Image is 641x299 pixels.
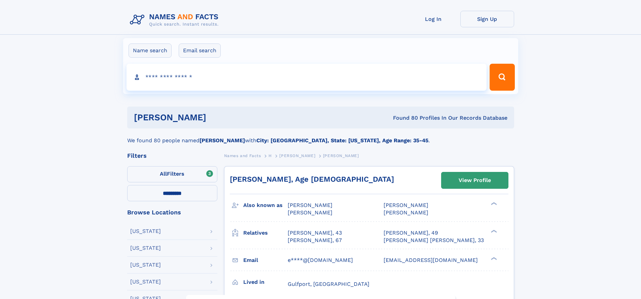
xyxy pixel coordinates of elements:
[224,151,261,160] a: Names and Facts
[299,114,507,122] div: Found 80 Profiles In Our Records Database
[460,11,514,27] a: Sign Up
[243,227,288,239] h3: Relatives
[490,64,514,91] button: Search Button
[130,229,161,234] div: [US_STATE]
[489,256,497,261] div: ❯
[384,202,428,208] span: [PERSON_NAME]
[134,113,300,122] h1: [PERSON_NAME]
[127,64,487,91] input: search input
[441,172,508,188] a: View Profile
[384,237,484,244] a: [PERSON_NAME] [PERSON_NAME], 33
[200,137,245,144] b: [PERSON_NAME]
[384,209,428,216] span: [PERSON_NAME]
[129,43,172,58] label: Name search
[243,200,288,211] h3: Also known as
[127,153,217,159] div: Filters
[179,43,221,58] label: Email search
[323,153,359,158] span: [PERSON_NAME]
[269,151,272,160] a: H
[230,175,394,183] a: [PERSON_NAME], Age [DEMOGRAPHIC_DATA]
[130,262,161,268] div: [US_STATE]
[269,153,272,158] span: H
[288,202,332,208] span: [PERSON_NAME]
[127,209,217,215] div: Browse Locations
[489,229,497,233] div: ❯
[160,171,167,177] span: All
[127,11,224,29] img: Logo Names and Facts
[279,151,315,160] a: [PERSON_NAME]
[279,153,315,158] span: [PERSON_NAME]
[127,128,514,145] div: We found 80 people named with .
[288,281,369,287] span: Gulfport, [GEOGRAPHIC_DATA]
[288,229,342,237] a: [PERSON_NAME], 43
[288,237,342,244] a: [PERSON_NAME], 67
[243,276,288,288] h3: Lived in
[127,166,217,182] label: Filters
[459,173,491,188] div: View Profile
[256,137,428,144] b: City: [GEOGRAPHIC_DATA], State: [US_STATE], Age Range: 35-45
[130,279,161,285] div: [US_STATE]
[384,257,478,263] span: [EMAIL_ADDRESS][DOMAIN_NAME]
[384,229,438,237] a: [PERSON_NAME], 49
[288,209,332,216] span: [PERSON_NAME]
[406,11,460,27] a: Log In
[130,245,161,251] div: [US_STATE]
[489,202,497,206] div: ❯
[243,255,288,266] h3: Email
